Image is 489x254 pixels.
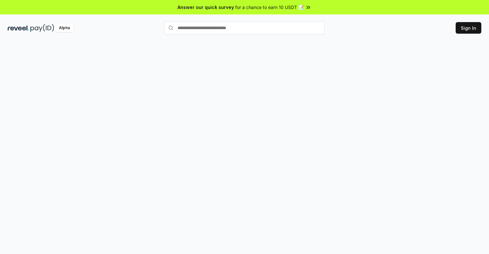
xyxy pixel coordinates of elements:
[8,24,29,32] img: reveel_dark
[178,4,234,11] span: Answer our quick survey
[456,22,481,34] button: Sign In
[55,24,73,32] div: Alpha
[235,4,304,11] span: for a chance to earn 10 USDT 📝
[30,24,54,32] img: pay_id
